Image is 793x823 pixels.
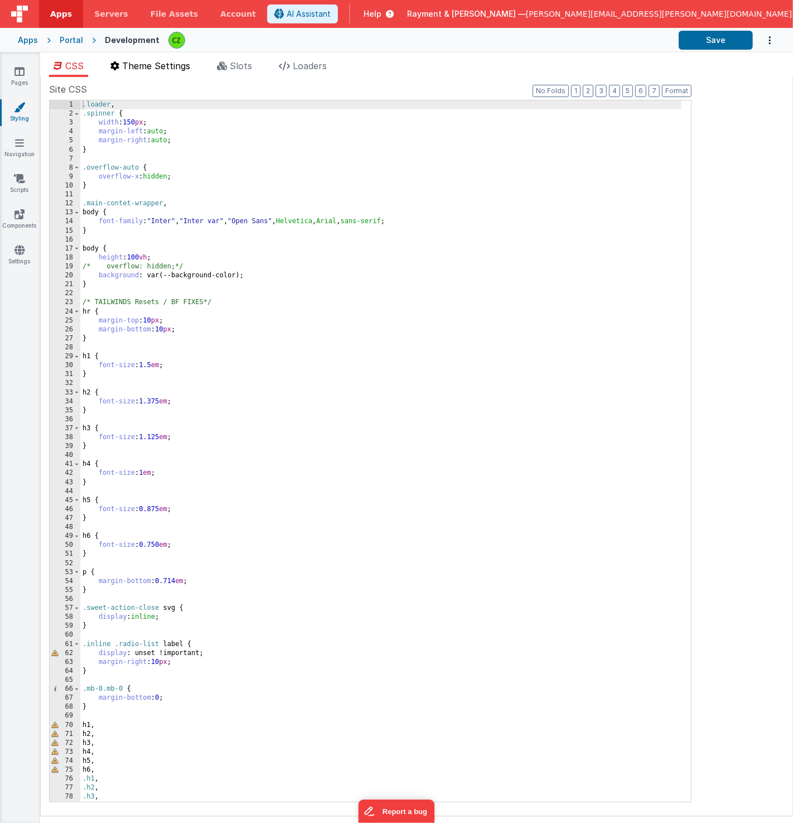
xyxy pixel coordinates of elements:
div: 78 [50,792,80,801]
div: 61 [50,640,80,649]
span: Help [364,8,381,20]
div: 37 [50,424,80,433]
div: 11 [50,190,80,199]
button: 1 [571,85,581,97]
div: 8 [50,163,80,172]
span: Theme Settings [122,60,190,71]
button: Options [753,29,775,52]
div: 25 [50,316,80,325]
div: 55 [50,586,80,595]
div: 14 [50,217,80,226]
div: 72 [50,739,80,748]
span: Slots [230,60,252,71]
div: 1 [50,100,80,109]
div: 24 [50,307,80,316]
span: File Assets [151,8,199,20]
div: 22 [50,289,80,298]
img: b4a104e37d07c2bfba7c0e0e4a273d04 [169,32,185,48]
div: 46 [50,505,80,514]
div: 7 [50,155,80,163]
div: 49 [50,532,80,541]
div: 75 [50,766,80,774]
div: 76 [50,774,80,783]
div: 57 [50,604,80,613]
div: 48 [50,523,80,532]
button: 6 [635,85,646,97]
div: 42 [50,469,80,478]
span: Site CSS [49,83,87,96]
div: 9 [50,172,80,181]
button: 5 [622,85,633,97]
div: 26 [50,325,80,334]
button: 4 [609,85,620,97]
div: 39 [50,442,80,451]
button: 2 [583,85,593,97]
div: 77 [50,783,80,792]
button: 7 [649,85,660,97]
div: 47 [50,514,80,523]
div: 6 [50,146,80,155]
div: 67 [50,694,80,702]
div: 29 [50,352,80,361]
span: CSS [65,60,84,71]
div: 2 [50,109,80,118]
span: Rayment & [PERSON_NAME] — [407,8,526,20]
div: 13 [50,208,80,217]
div: 23 [50,298,80,307]
div: 15 [50,227,80,235]
div: 12 [50,199,80,208]
div: 43 [50,478,80,487]
div: 58 [50,613,80,622]
div: 52 [50,559,80,568]
button: 3 [596,85,607,97]
div: 10 [50,181,80,190]
span: Servers [94,8,128,20]
button: AI Assistant [267,4,338,23]
div: 33 [50,388,80,397]
div: 17 [50,244,80,253]
div: 19 [50,262,80,271]
div: 62 [50,649,80,658]
div: 36 [50,415,80,424]
div: 31 [50,370,80,379]
button: Format [662,85,692,97]
div: 63 [50,658,80,667]
div: 45 [50,496,80,505]
div: Development [105,35,159,46]
span: Apps [50,8,72,20]
div: 79 [50,802,80,811]
div: 54 [50,577,80,586]
div: 59 [50,622,80,631]
div: 35 [50,406,80,415]
iframe: Marker.io feedback button [359,800,435,823]
div: 41 [50,460,80,469]
div: 27 [50,334,80,343]
div: 30 [50,361,80,370]
span: [PERSON_NAME][EMAIL_ADDRESS][PERSON_NAME][DOMAIN_NAME] [526,8,792,20]
div: 73 [50,748,80,757]
div: 32 [50,379,80,388]
div: 16 [50,235,80,244]
div: 44 [50,487,80,496]
div: 40 [50,451,80,460]
div: 53 [50,568,80,577]
div: 34 [50,397,80,406]
span: AI Assistant [287,8,331,20]
div: 51 [50,550,80,559]
div: 65 [50,676,80,685]
div: 50 [50,541,80,550]
div: 28 [50,343,80,352]
span: Loaders [293,60,327,71]
div: 5 [50,136,80,145]
div: 71 [50,730,80,739]
div: 70 [50,721,80,730]
div: 68 [50,702,80,711]
div: 64 [50,667,80,676]
div: 38 [50,433,80,442]
div: 60 [50,631,80,639]
div: Portal [60,35,83,46]
div: 56 [50,595,80,604]
div: 4 [50,127,80,136]
div: 69 [50,711,80,720]
div: 74 [50,757,80,766]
